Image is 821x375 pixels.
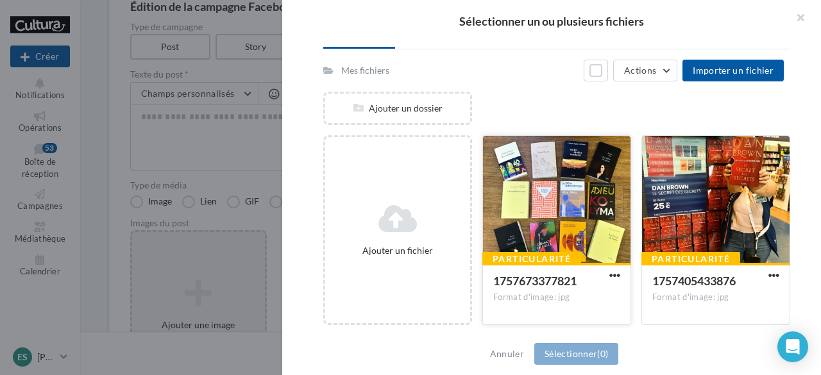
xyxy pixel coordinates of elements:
[777,331,808,362] div: Open Intercom Messenger
[682,60,784,81] button: Importer un fichier
[693,65,774,76] span: Importer un fichier
[597,348,608,359] span: (0)
[641,252,740,266] div: Particularité
[652,292,779,303] div: Format d'image: jpg
[482,252,581,266] div: Particularité
[613,60,677,81] button: Actions
[493,292,620,303] div: Format d'image: jpg
[624,65,656,76] span: Actions
[341,64,389,77] div: Mes fichiers
[534,343,618,365] button: Sélectionner(0)
[652,274,736,288] span: 1757405433876
[325,102,470,115] div: Ajouter un dossier
[303,15,800,27] h2: Sélectionner un ou plusieurs fichiers
[330,244,465,257] div: Ajouter un fichier
[485,346,529,362] button: Annuler
[493,274,577,288] span: 1757673377821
